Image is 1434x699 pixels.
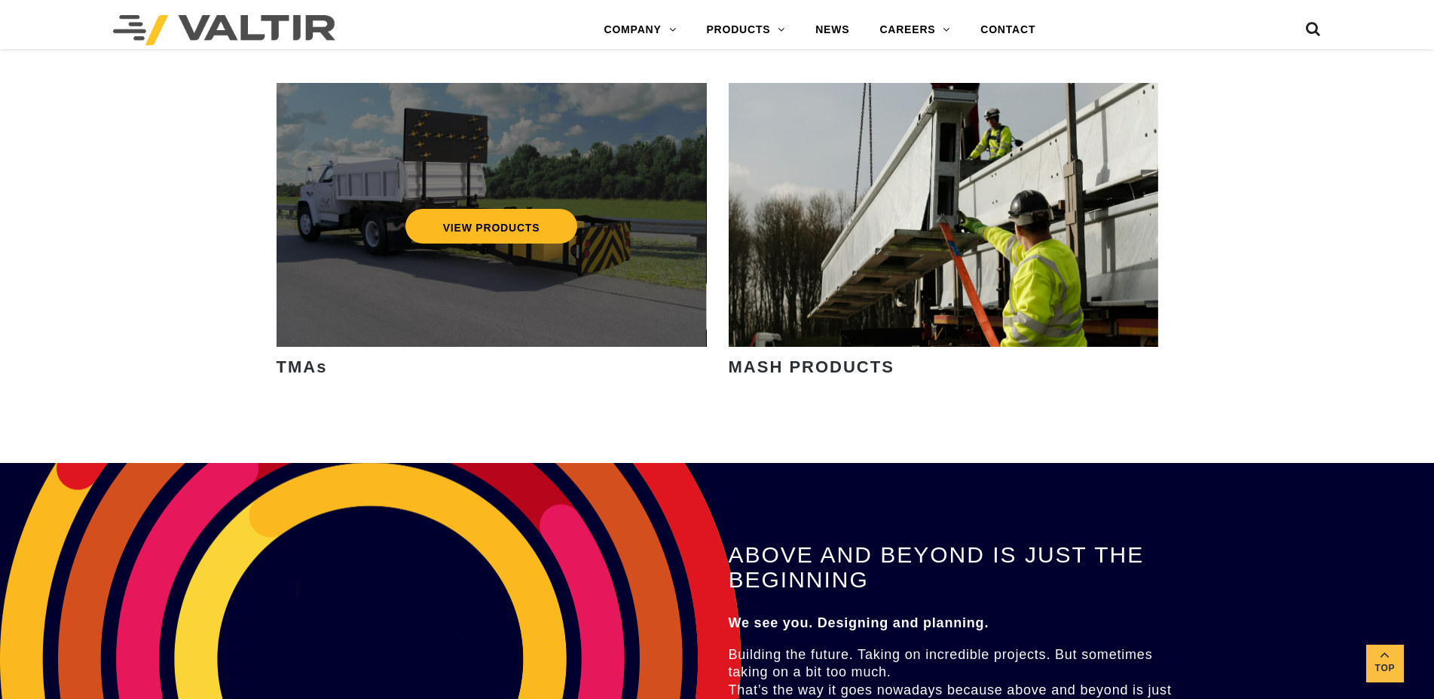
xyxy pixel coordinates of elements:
a: CAREERS [864,15,965,45]
span: Top [1366,660,1404,677]
strong: We see you. Designing and planning. [729,615,989,630]
strong: MASH PRODUCTS [729,357,894,376]
a: PRODUCTS [691,15,800,45]
h2: ABOVE AND BEYOND IS JUST THE BEGINNING [729,542,1184,592]
a: Top [1366,645,1404,682]
a: VIEW PRODUCTS [405,209,577,244]
a: NEWS [800,15,864,45]
strong: TMAs [277,357,328,376]
a: COMPANY [589,15,691,45]
a: CONTACT [965,15,1050,45]
img: Valtir [113,15,335,45]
